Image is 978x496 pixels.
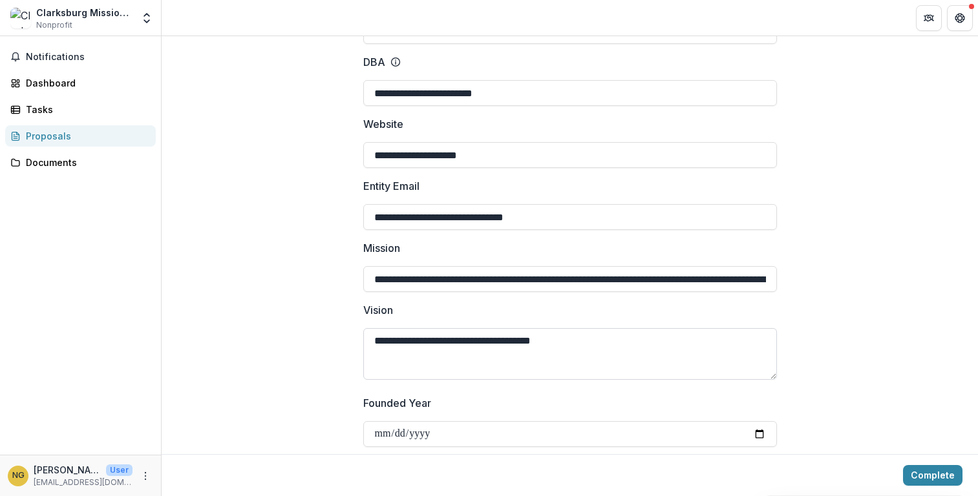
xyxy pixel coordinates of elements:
button: Complete [903,465,962,486]
a: Documents [5,152,156,173]
p: User [106,464,133,476]
p: [EMAIL_ADDRESS][DOMAIN_NAME] [34,477,133,488]
p: Website [363,116,403,132]
a: Tasks [5,99,156,120]
p: Vision [363,302,393,318]
div: Documents [26,156,145,169]
button: Partners [916,5,942,31]
p: Founded Year [363,395,431,411]
p: DBA [363,54,385,70]
button: More [138,468,153,484]
p: Entity Email [363,178,420,194]
div: Clarksburg Mission, Inc. [36,6,133,19]
span: Notifications [26,52,151,63]
span: Nonprofit [36,19,72,31]
a: Dashboard [5,72,156,94]
p: Mission [363,240,400,256]
img: Clarksburg Mission, Inc. [10,8,31,28]
div: Proposals [26,129,145,143]
a: Proposals [5,125,156,147]
p: [PERSON_NAME] [34,463,101,477]
div: Dashboard [26,76,145,90]
button: Get Help [947,5,973,31]
div: Tasks [26,103,145,116]
div: Natalie Gigliotti [12,471,25,480]
button: Open entity switcher [138,5,156,31]
button: Notifications [5,46,156,67]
